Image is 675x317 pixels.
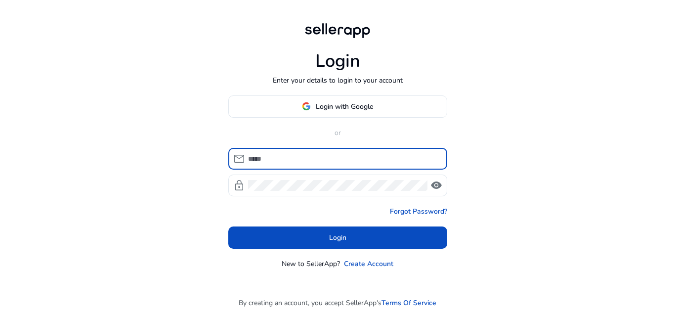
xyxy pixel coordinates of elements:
[228,226,447,249] button: Login
[233,153,245,165] span: mail
[315,50,360,72] h1: Login
[273,75,403,86] p: Enter your details to login to your account
[381,298,436,308] a: Terms Of Service
[316,101,373,112] span: Login with Google
[228,95,447,118] button: Login with Google
[302,102,311,111] img: google-logo.svg
[233,180,245,191] span: lock
[390,206,447,217] a: Forgot Password?
[329,232,346,243] span: Login
[430,180,442,191] span: visibility
[282,259,340,269] p: New to SellerApp?
[228,128,447,138] p: or
[344,259,393,269] a: Create Account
